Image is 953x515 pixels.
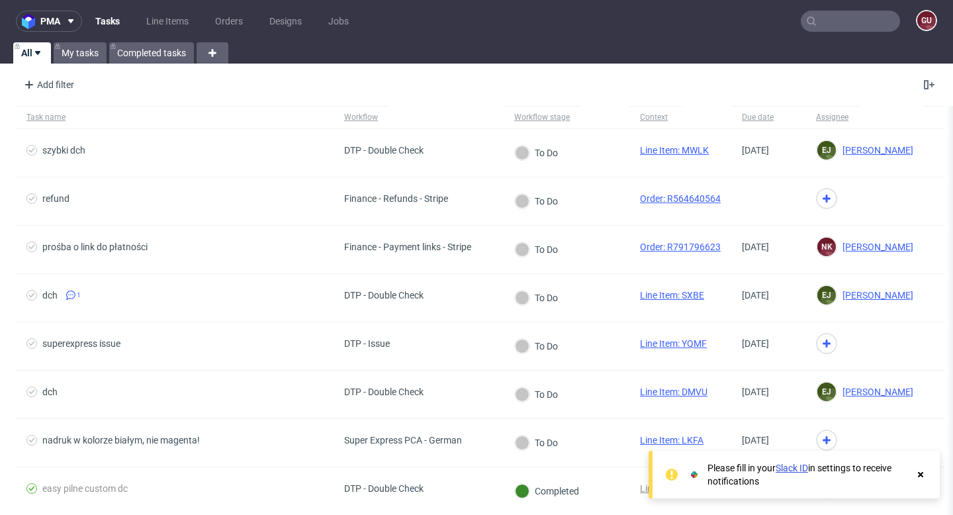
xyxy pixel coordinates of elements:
[26,112,323,123] span: Task name
[261,11,310,32] a: Designs
[54,42,107,64] a: My tasks
[742,145,769,156] span: [DATE]
[42,483,128,494] div: easy pilne custom dc
[837,387,913,397] span: [PERSON_NAME]
[42,435,200,445] div: nadruk w kolorze białym, nie magenta!
[138,11,197,32] a: Line Items
[817,383,836,401] figcaption: EJ
[707,461,908,488] div: Please fill in your in settings to receive notifications
[344,145,424,156] div: DTP - Double Check
[515,291,558,305] div: To Do
[42,145,85,156] div: szybki dch
[344,435,462,445] div: Super Express PCA - German
[42,387,58,397] div: dch
[837,242,913,252] span: [PERSON_NAME]
[22,14,40,29] img: logo
[742,435,769,445] span: [DATE]
[817,141,836,160] figcaption: EJ
[87,11,128,32] a: Tasks
[344,483,424,494] div: DTP - Double Check
[640,483,707,494] a: Line Item: UZWB
[344,387,424,397] div: DTP - Double Check
[742,242,769,252] span: [DATE]
[344,112,378,122] div: Workflow
[640,387,707,397] a: Line Item: DMVU
[320,11,357,32] a: Jobs
[640,242,721,252] a: Order: R791796623
[742,338,769,349] span: [DATE]
[640,193,721,204] a: Order: R564640564
[344,290,424,301] div: DTP - Double Check
[13,42,51,64] a: All
[816,112,848,122] div: Assignee
[207,11,251,32] a: Orders
[344,242,471,252] div: Finance - Payment links - Stripe
[42,290,58,301] div: dch
[515,146,558,160] div: To Do
[837,145,913,156] span: [PERSON_NAME]
[344,193,448,204] div: Finance - Refunds - Stripe
[742,290,769,301] span: [DATE]
[515,387,558,402] div: To Do
[817,286,836,304] figcaption: EJ
[817,238,836,256] figcaption: NK
[515,242,558,257] div: To Do
[837,290,913,301] span: [PERSON_NAME]
[917,11,936,30] figcaption: gu
[640,338,707,349] a: Line Item: YQMF
[515,484,579,498] div: Completed
[42,193,69,204] div: refund
[109,42,194,64] a: Completed tasks
[42,338,120,349] div: superexpress issue
[19,74,77,95] div: Add filter
[344,338,390,349] div: DTP - Issue
[515,339,558,353] div: To Do
[640,435,703,445] a: Line Item: LKFA
[42,242,148,252] div: prośba o link do płatności
[640,290,704,301] a: Line Item: SXBE
[640,145,709,156] a: Line Item: MWLK
[515,436,558,450] div: To Do
[742,112,795,123] span: Due date
[77,290,81,301] span: 1
[640,112,672,122] div: Context
[514,112,570,122] div: Workflow stage
[515,194,558,209] div: To Do
[688,468,701,481] img: Slack
[40,17,60,26] span: pma
[16,11,82,32] button: pma
[776,463,808,473] a: Slack ID
[742,387,769,397] span: [DATE]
